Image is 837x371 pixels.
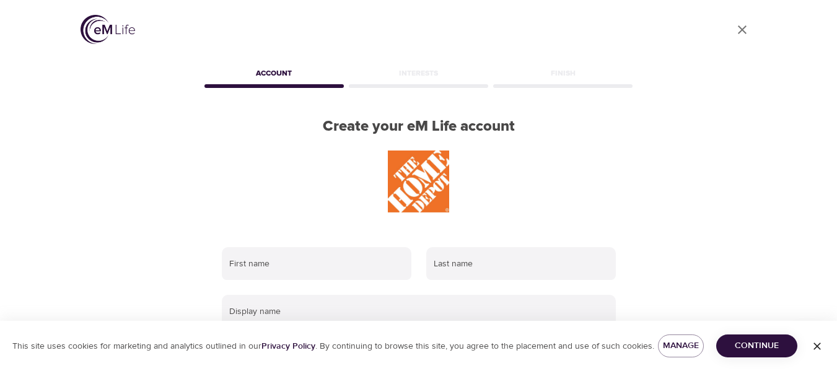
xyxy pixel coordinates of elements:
[726,338,787,354] span: Continue
[668,338,694,354] span: Manage
[388,151,450,212] img: THD%20Logo.JPG
[716,334,797,357] button: Continue
[202,118,636,136] h2: Create your eM Life account
[81,15,135,44] img: logo
[261,341,315,352] a: Privacy Policy
[727,15,757,45] a: close
[658,334,704,357] button: Manage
